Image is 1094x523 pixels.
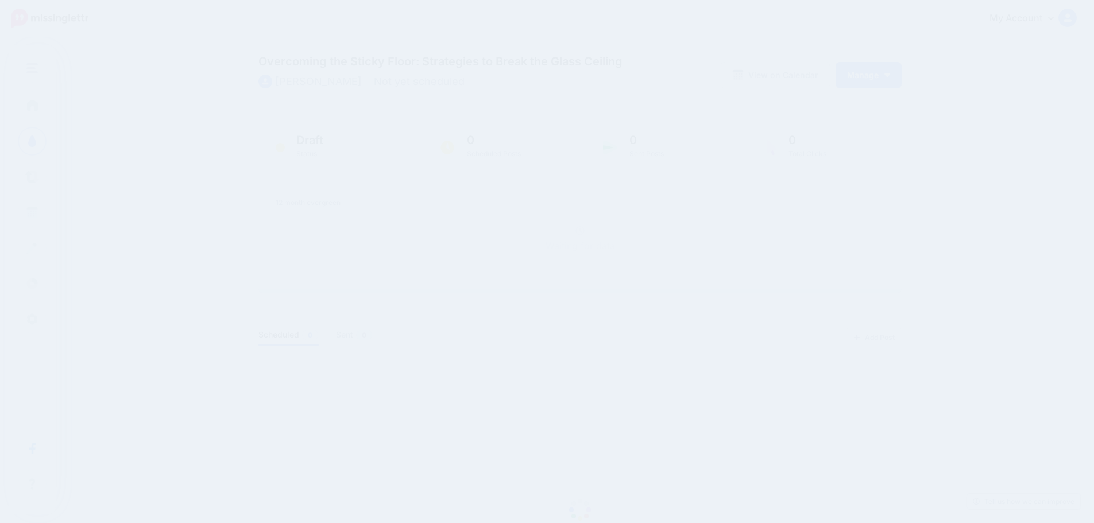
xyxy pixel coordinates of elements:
[276,196,884,210] div: 12 month evergreen
[467,134,521,146] span: 0
[302,330,318,340] span: 0
[296,134,323,146] span: Draft
[721,62,830,88] a: View on Calendar
[374,73,470,90] li: Not yet scheduled
[788,149,826,158] span: Total Clicks
[356,330,372,340] span: 0
[603,140,618,155] img: paper-plane-green.png
[767,140,777,156] img: pointer-purple.png
[853,334,860,341] img: plus-grey-dark.png
[546,225,615,251] a: Waiting for data
[26,63,38,73] img: menu.png
[296,149,317,158] span: Status
[629,149,664,158] span: Sent Posts
[467,149,521,158] span: Scheduled Posts
[732,69,744,81] img: calendar-grey-darker.png
[788,134,826,146] span: 0
[11,9,88,28] img: Missinglettr
[258,328,319,342] a: Scheduled0
[439,140,455,156] img: clock.png
[258,73,368,90] li: [PERSON_NAME]
[846,327,902,348] a: Add Post
[967,494,1080,509] a: Tell us how we can improve
[258,56,682,67] span: Overcoming the Sticky Floor: Strategies to Break the Glass Ceiling
[336,328,373,342] a: Sent0
[836,62,902,88] button: Manage
[629,134,664,146] span: 0
[978,5,1077,33] a: My Account
[884,73,890,77] img: arrow-down-white.png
